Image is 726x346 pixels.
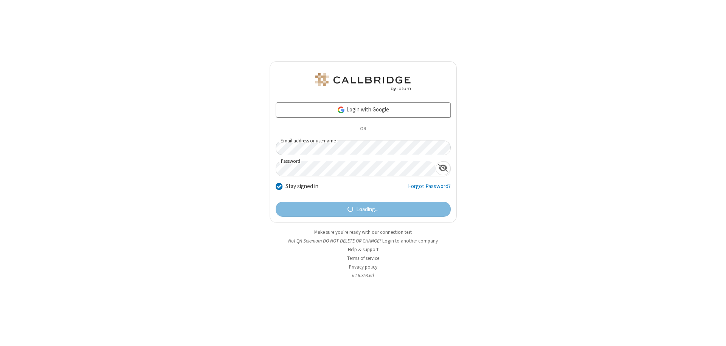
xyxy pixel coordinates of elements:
li: Not QA Selenium DO NOT DELETE OR CHANGE? [270,237,457,244]
span: Loading... [356,205,379,214]
div: Show password [436,161,450,175]
li: v2.6.353.6d [270,272,457,279]
a: Privacy policy [349,264,377,270]
button: Loading... [276,202,451,217]
img: QA Selenium DO NOT DELETE OR CHANGE [314,73,412,91]
input: Email address or username [276,141,451,155]
a: Help & support [348,246,379,253]
a: Forgot Password? [408,182,451,196]
span: OR [357,124,369,134]
img: google-icon.png [337,106,345,114]
label: Stay signed in [285,182,318,191]
a: Make sure you're ready with our connection test [314,229,412,235]
a: Login with Google [276,102,451,117]
button: Login to another company [382,237,438,244]
a: Terms of service [347,255,379,261]
input: Password [276,161,436,176]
